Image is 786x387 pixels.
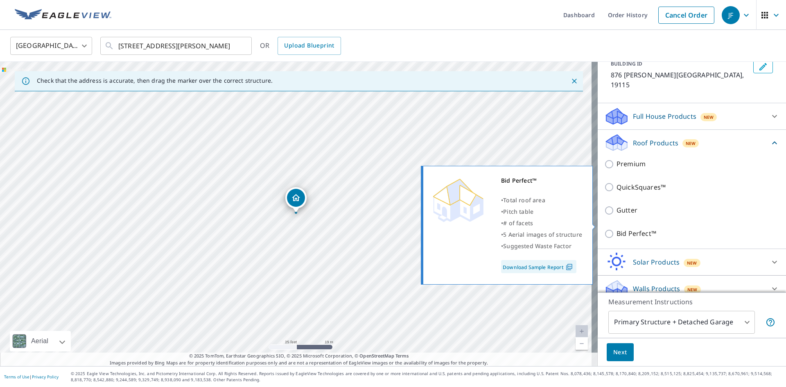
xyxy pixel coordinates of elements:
[260,37,341,55] div: OR
[687,286,698,293] span: New
[611,60,642,67] p: BUILDING ID
[607,343,634,362] button: Next
[501,240,582,252] div: •
[604,252,779,272] div: Solar ProductsNew
[617,229,656,239] p: Bid Perfect™
[118,34,235,57] input: Search by address or latitude-longitude
[284,41,334,51] span: Upload Blueprint
[722,6,740,24] div: JF
[503,231,582,238] span: 5 Aerial images of structure
[633,284,680,294] p: Walls Products
[604,106,779,126] div: Full House ProductsNew
[4,374,29,380] a: Terms of Use
[564,263,575,271] img: Pdf Icon
[576,325,588,337] a: Current Level 20, Zoom In Disabled
[189,353,409,360] span: © 2025 TomTom, Earthstar Geographics SIO, © 2025 Microsoft Corporation, ©
[576,337,588,350] a: Current Level 20, Zoom Out
[617,205,637,215] p: Gutter
[501,206,582,217] div: •
[611,70,750,90] p: 876 [PERSON_NAME][GEOGRAPHIC_DATA], 19115
[503,208,533,215] span: Pitch table
[613,347,627,358] span: Next
[617,182,666,192] p: QuickSquares™
[71,371,782,383] p: © 2025 Eagle View Technologies, Inc. and Pictometry International Corp. All Rights Reserved. Repo...
[687,260,697,266] span: New
[608,297,775,307] p: Measurement Instructions
[766,317,775,327] span: Your report will include the primary structure and a detached garage if one exists.
[503,196,545,204] span: Total roof area
[501,229,582,240] div: •
[501,217,582,229] div: •
[658,7,714,24] a: Cancel Order
[604,133,779,152] div: Roof ProductsNew
[29,331,51,351] div: Aerial
[633,257,680,267] p: Solar Products
[633,111,696,121] p: Full House Products
[429,175,487,224] img: Premium
[686,140,696,147] span: New
[604,279,779,299] div: Walls ProductsNew
[15,9,111,21] img: EV Logo
[278,37,341,55] a: Upload Blueprint
[501,195,582,206] div: •
[503,242,571,250] span: Suggested Waste Factor
[501,260,576,273] a: Download Sample Report
[633,138,678,148] p: Roof Products
[285,187,307,213] div: Dropped pin, building 1, Residential property, 876 Morefield Rd Philadelphia, PA 19115
[753,60,773,73] button: Edit building 1
[704,114,714,120] span: New
[395,353,409,359] a: Terms
[569,76,580,86] button: Close
[37,77,273,84] p: Check that the address is accurate, then drag the marker over the correct structure.
[359,353,394,359] a: OpenStreetMap
[608,311,755,334] div: Primary Structure + Detached Garage
[4,374,59,379] p: |
[10,331,71,351] div: Aerial
[501,175,582,186] div: Bid Perfect™
[503,219,533,227] span: # of facets
[32,374,59,380] a: Privacy Policy
[10,34,92,57] div: [GEOGRAPHIC_DATA]
[617,159,646,169] p: Premium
